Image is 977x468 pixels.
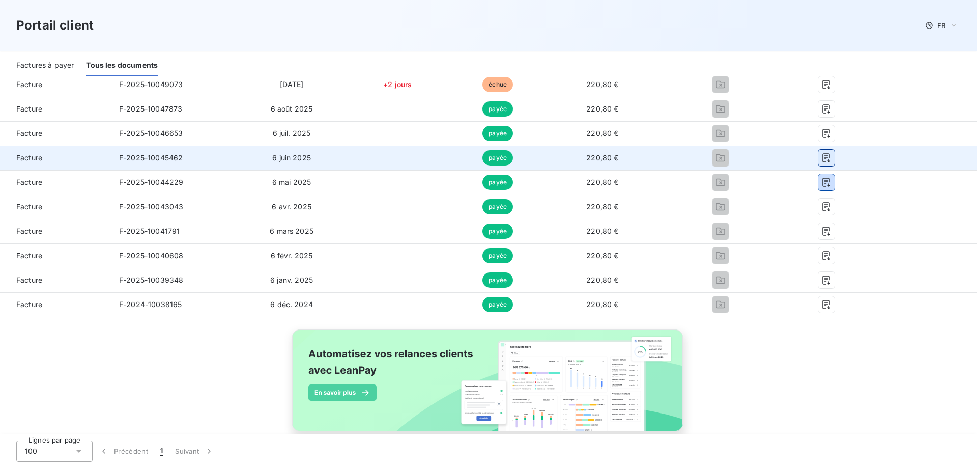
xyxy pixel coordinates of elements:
[586,202,618,211] span: 220,80 €
[8,202,103,212] span: Facture
[586,300,618,309] span: 220,80 €
[16,55,74,76] div: Factures à payer
[119,178,183,186] span: F-2025-10044229
[586,227,618,235] span: 220,80 €
[8,299,103,310] span: Facture
[482,126,513,141] span: payée
[273,129,311,137] span: 6 juil. 2025
[119,104,182,113] span: F-2025-10047873
[119,129,183,137] span: F-2025-10046653
[25,446,37,456] span: 100
[8,79,103,90] span: Facture
[482,248,513,263] span: payée
[482,272,513,288] span: payée
[280,80,304,89] span: [DATE]
[8,153,103,163] span: Facture
[154,441,169,462] button: 1
[16,16,94,35] h3: Portail client
[586,276,618,284] span: 220,80 €
[586,251,618,260] span: 220,80 €
[482,224,513,239] span: payée
[270,300,313,309] span: 6 déc. 2024
[482,150,513,166] span: payée
[119,153,183,162] span: F-2025-10045462
[119,80,183,89] span: F-2025-10049073
[586,80,618,89] span: 220,80 €
[937,21,945,30] span: FR
[8,251,103,261] span: Facture
[272,202,311,211] span: 6 avr. 2025
[270,276,313,284] span: 6 janv. 2025
[119,251,183,260] span: F-2025-10040608
[270,227,313,235] span: 6 mars 2025
[586,178,618,186] span: 220,80 €
[271,104,313,113] span: 6 août 2025
[119,202,183,211] span: F-2025-10043043
[86,55,158,76] div: Tous les documents
[271,251,313,260] span: 6 févr. 2025
[169,441,220,462] button: Suivant
[8,226,103,236] span: Facture
[272,178,311,186] span: 6 mai 2025
[272,153,311,162] span: 6 juin 2025
[119,300,182,309] span: F-2024-10038165
[93,441,154,462] button: Précédent
[586,104,618,113] span: 220,80 €
[482,199,513,214] span: payée
[119,227,180,235] span: F-2025-10041791
[586,129,618,137] span: 220,80 €
[8,104,103,114] span: Facture
[482,77,513,92] span: échue
[482,297,513,312] span: payée
[119,276,183,284] span: F-2025-10039348
[8,275,103,285] span: Facture
[8,177,103,187] span: Facture
[586,153,618,162] span: 220,80 €
[383,80,412,89] span: +2 jours
[283,323,694,449] img: banner
[482,175,513,190] span: payée
[8,128,103,139] span: Facture
[482,101,513,117] span: payée
[160,446,163,456] span: 1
